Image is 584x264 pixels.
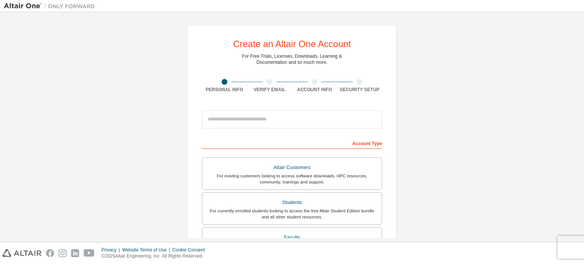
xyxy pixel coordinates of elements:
img: linkedin.svg [71,249,79,257]
div: Website Terms of Use [122,247,172,253]
div: Cookie Consent [172,247,209,253]
div: Account Info [292,87,337,93]
img: Altair One [4,2,99,10]
div: For Free Trials, Licenses, Downloads, Learning & Documentation and so much more. [242,53,342,65]
div: Faculty [207,232,377,243]
p: © 2025 Altair Engineering, Inc. All Rights Reserved. [102,253,209,259]
img: altair_logo.svg [2,249,41,257]
img: instagram.svg [59,249,67,257]
img: facebook.svg [46,249,54,257]
div: Privacy [102,247,122,253]
div: Create an Altair One Account [233,40,351,49]
div: Students [207,197,377,208]
div: Verify Email [247,87,292,93]
div: Personal Info [202,87,247,93]
div: Account Type [202,137,382,149]
div: Altair Customers [207,162,377,173]
div: For existing customers looking to access software downloads, HPC resources, community, trainings ... [207,173,377,185]
div: For currently enrolled students looking to access the free Altair Student Edition bundle and all ... [207,208,377,220]
div: Security Setup [337,87,382,93]
img: youtube.svg [84,249,95,257]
